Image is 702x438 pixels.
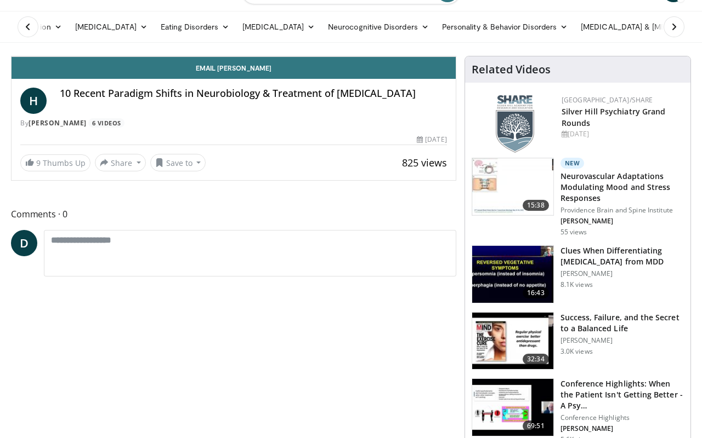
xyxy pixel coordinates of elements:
[29,118,87,128] a: [PERSON_NAME]
[561,206,684,215] p: Providence Brain and Spine Institute
[20,154,90,171] a: 9 Thumbs Up
[402,156,447,169] span: 825 views
[561,312,684,334] h3: Success, Failure, and the Secret to a Balanced Life
[561,336,684,345] p: [PERSON_NAME]
[561,269,684,278] p: [PERSON_NAME]
[472,379,553,436] img: 4362ec9e-0993-4580-bfd4-8e18d57e1d49.150x105_q85_crop-smart_upscale.jpg
[562,129,682,139] div: [DATE]
[150,154,206,171] button: Save to
[561,347,593,356] p: 3.0K views
[472,245,684,303] a: 16:43 Clues When Differentiating [MEDICAL_DATA] from MDD [PERSON_NAME] 8.1K views
[472,63,551,76] h4: Related Videos
[88,118,124,128] a: 6 Videos
[11,207,456,221] span: Comments 0
[561,280,593,289] p: 8.1K views
[11,230,37,256] a: D
[69,16,154,38] a: [MEDICAL_DATA]
[523,354,549,365] span: 32:34
[472,158,553,215] img: 4562edde-ec7e-4758-8328-0659f7ef333d.150x105_q85_crop-smart_upscale.jpg
[36,158,41,168] span: 9
[561,413,684,422] p: Conference Highlights
[236,16,321,38] a: [MEDICAL_DATA]
[523,200,549,211] span: 15:38
[496,95,534,153] img: f8aaeb6d-318f-4fcf-bd1d-54ce21f29e87.png.150x105_q85_autocrop_double_scale_upscale_version-0.2.png
[12,56,456,57] video-js: Video Player
[321,16,435,38] a: Neurocognitive Disorders
[20,88,47,114] a: H
[472,246,553,303] img: a6520382-d332-4ed3-9891-ee688fa49237.150x105_q85_crop-smart_upscale.jpg
[561,217,684,226] p: [PERSON_NAME]
[472,312,684,370] a: 32:34 Success, Failure, and the Secret to a Balanced Life [PERSON_NAME] 3.0K views
[472,313,553,370] img: 7307c1c9-cd96-462b-8187-bd7a74dc6cb1.150x105_q85_crop-smart_upscale.jpg
[561,171,684,204] h3: Neurovascular Adaptations Modulating Mood and Stress Responses
[561,378,684,411] h3: Conference Highlights: When the Patient Isn't Getting Better - A Psy…
[561,245,684,267] h3: Clues When Differentiating [MEDICAL_DATA] from MDD
[561,228,587,237] p: 55 views
[417,135,446,145] div: [DATE]
[561,158,585,169] p: New
[12,57,456,79] a: Email [PERSON_NAME]
[472,158,684,237] a: 15:38 New Neurovascular Adaptations Modulating Mood and Stress Responses Providence Brain and Spi...
[562,106,666,128] a: Silver Hill Psychiatry Grand Rounds
[60,88,447,100] h4: 10 Recent Paradigm Shifts in Neurobiology & Treatment of [MEDICAL_DATA]
[154,16,236,38] a: Eating Disorders
[562,95,653,105] a: [GEOGRAPHIC_DATA]/SHARE
[435,16,574,38] a: Personality & Behavior Disorders
[20,118,447,128] div: By
[523,420,549,431] span: 69:51
[523,287,549,298] span: 16:43
[561,424,684,433] p: [PERSON_NAME]
[95,154,146,171] button: Share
